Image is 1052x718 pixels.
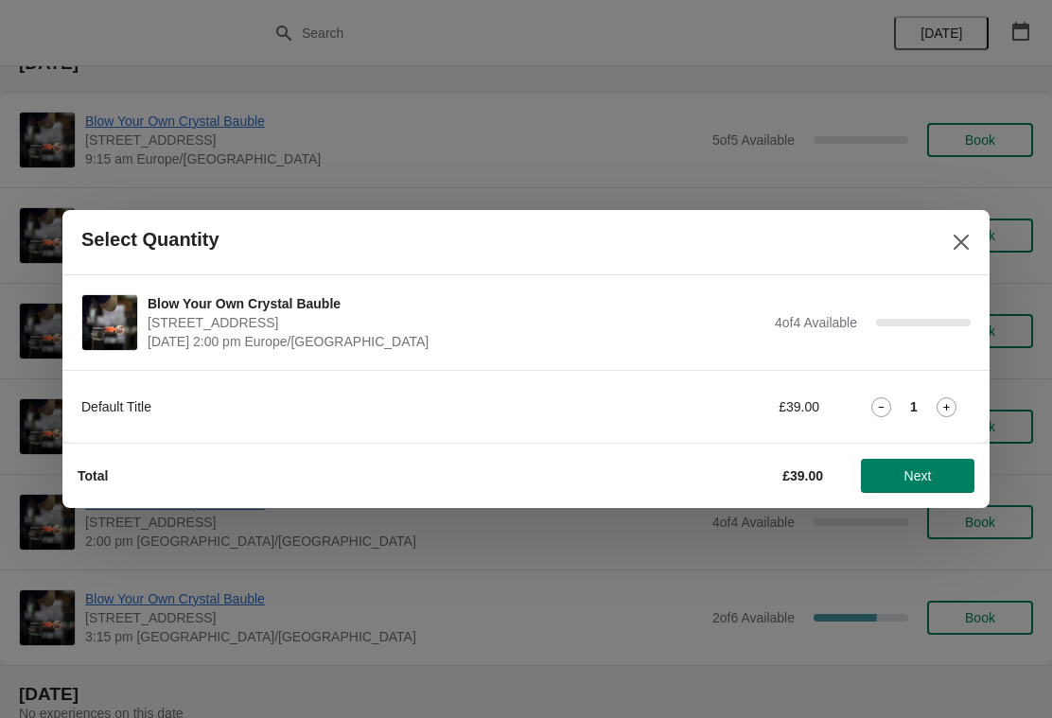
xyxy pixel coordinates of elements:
span: [STREET_ADDRESS] [148,313,765,332]
img: Blow Your Own Crystal Bauble | Cumbria Crystal, Canal Street, Ulverston LA12 7LB, UK | December 2... [82,295,137,350]
span: Blow Your Own Crystal Bauble [148,294,765,313]
h2: Select Quantity [81,229,219,251]
button: Close [944,225,978,259]
strong: 1 [910,397,918,416]
span: Next [904,468,932,483]
button: Next [861,459,974,493]
strong: £39.00 [782,468,823,483]
strong: Total [78,468,108,483]
div: £39.00 [644,397,819,416]
span: [DATE] 2:00 pm Europe/[GEOGRAPHIC_DATA] [148,332,765,351]
div: Default Title [81,397,606,416]
span: 4 of 4 Available [775,315,857,330]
